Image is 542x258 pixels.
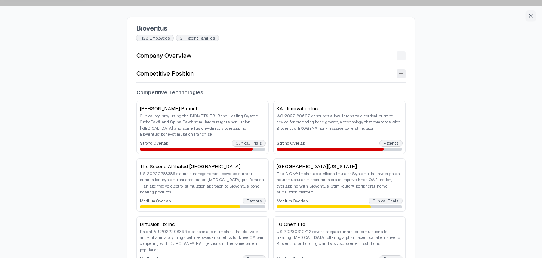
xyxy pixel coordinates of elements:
[243,198,265,204] div: Patents
[136,23,406,34] h1: Bioventus
[140,198,171,204] span: Medium Overlap
[277,113,402,131] p: WO 2022180602 describes a low-intensity electrical-current device for promoting bone growth, a te...
[277,106,319,111] span: KAT Innovation Inc.
[277,198,308,204] span: Medium Overlap
[140,171,265,195] p: US 20220288386 claims a nanogenerator-powered current-stimulation system that accelerates [MEDICA...
[140,113,265,137] p: Clinical registry using the BIOMET® EBI Bone Healing System, OrthoPak® and SpinalPak® stimulators...
[277,229,402,247] p: US 20230310412 covers caspase-inhibitor formulations for treating [MEDICAL_DATA], offering a phar...
[140,140,168,146] span: Strong Overlap
[277,171,402,195] p: The BION® Implantable Microstimulator System trial investigates neuromuscular microstimulators to...
[369,198,402,204] div: Clinical Trials
[273,158,406,212] button: [GEOGRAPHIC_DATA][US_STATE]The BION® Implantable Microstimulator System trial investigates neurom...
[136,69,194,78] div: Competitive Position
[140,164,241,169] span: The Second Affiliated [GEOGRAPHIC_DATA]
[273,101,406,154] button: KAT Innovation Inc.WO 2022180602 describes a low-intensity electrical-current device for promotin...
[136,35,173,41] div: 1123 employees
[140,106,197,111] span: [PERSON_NAME] Biomet
[277,164,357,169] span: [GEOGRAPHIC_DATA][US_STATE]
[176,35,219,41] div: 21 Patent Families
[277,221,307,227] span: LG Chem Ltd.
[136,51,191,60] div: Company Overview
[136,158,269,212] button: The Second Affiliated [GEOGRAPHIC_DATA]US 20220288386 claims a nanogenerator-powered current-stim...
[136,101,269,154] button: [PERSON_NAME] BiometClinical registry using the BIOMET® EBI Bone Healing System, OrthoPak® and Sp...
[380,140,402,146] div: Patents
[277,140,305,146] span: Strong Overlap
[140,229,265,253] p: Patent AU 2022208396 discloses a joint implant that delivers anti-inflammatory drugs with zero-or...
[140,221,176,227] span: Diffusion Rx Inc.
[136,89,406,96] h3: Competitive Technologies
[232,140,265,146] div: Clinical Trials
